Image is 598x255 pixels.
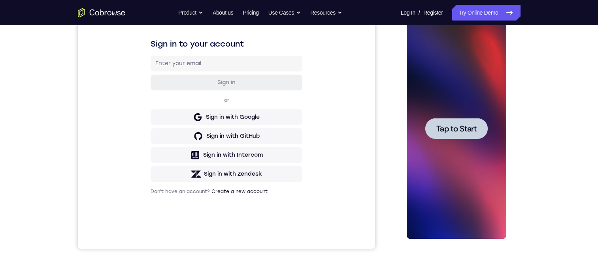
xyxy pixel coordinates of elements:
a: Go to the home page [78,8,125,17]
button: Product [178,5,203,21]
a: Pricing [243,5,258,21]
p: Don't have an account? [73,204,224,210]
p: or [145,113,153,119]
button: Sign in with Google [73,125,224,141]
button: Sign in with GitHub [73,144,224,160]
div: Sign in with Google [128,129,182,137]
a: About us [213,5,233,21]
span: / [419,8,420,17]
a: Create a new account [134,204,190,210]
button: Resources [310,5,342,21]
button: Sign in with Intercom [73,163,224,179]
div: Sign in with GitHub [128,148,182,156]
button: Sign in with Zendesk [73,182,224,198]
span: Tap to Start [36,112,76,120]
div: Sign in with Zendesk [126,186,184,194]
button: Use Cases [268,5,301,21]
div: Sign in with Intercom [125,167,185,175]
a: Try Online Demo [452,5,520,21]
button: Tap to Start [25,106,87,127]
a: Register [423,5,443,21]
a: Log In [401,5,415,21]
